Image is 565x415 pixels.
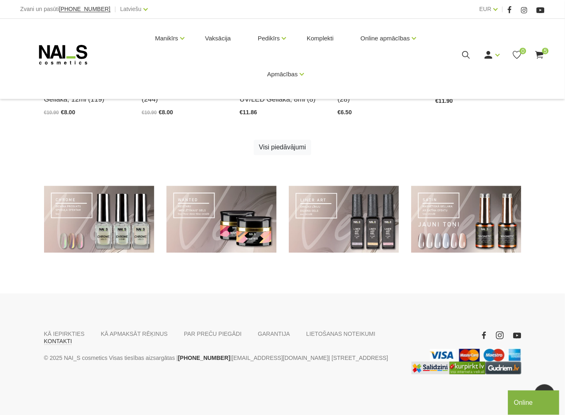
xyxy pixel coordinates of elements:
a: KĀ APMAKSĀT RĒĶINUS [101,331,168,338]
a: Vaksācija [199,19,237,58]
img: www.gudriem.lv/veikali/lv [485,362,521,375]
a: KONTAKTI [44,338,72,345]
span: €11.90 [436,98,453,104]
span: €8.00 [61,109,75,116]
span: 5 [542,48,549,54]
a: Komplekti [300,19,340,58]
a: 5 [534,50,545,60]
a: GARANTIJA [258,331,290,338]
span: €8.00 [159,109,173,116]
span: €11.86 [240,109,257,116]
span: €10.90 [44,110,59,116]
img: Lielākais Latvijas interneta veikalu preču meklētājs [450,362,485,375]
p: © 2025 NAI_S cosmetics Visas tiesības aizsargātas | | | [STREET_ADDRESS] [44,353,399,363]
iframe: chat widget [508,389,561,415]
a: EUR [479,4,492,14]
span: €6.50 [338,109,352,116]
span: | [115,4,116,14]
span: €10.90 [142,110,157,116]
span: 0 [520,48,526,54]
a: [PHONE_NUMBER] [59,6,111,12]
a: [PHONE_NUMBER] [178,353,230,363]
a: Apmācības [267,58,298,91]
a: 0 [512,50,522,60]
img: Labākā cena interneta veikalos - Samsung, Cena, iPhone, Mobilie telefoni [412,362,450,375]
a: Pedikīrs [258,22,280,55]
div: Zvani un pasūti [20,4,111,14]
a: Online apmācības [361,22,410,55]
a: Manikīrs [155,22,178,55]
a: Latviešu [120,4,142,14]
span: | [502,4,503,14]
a: KĀ IEPIRKTIES [44,331,85,338]
a: [EMAIL_ADDRESS][DOMAIN_NAME] [232,353,328,363]
a: https://www.gudriem.lv/veikali/lv [485,362,521,375]
a: LIETOŠANAS NOTEIKUMI [306,331,375,338]
a: Visi piedāvājumi [254,140,311,155]
a: PAR PREČU PIEGĀDI [184,331,242,338]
